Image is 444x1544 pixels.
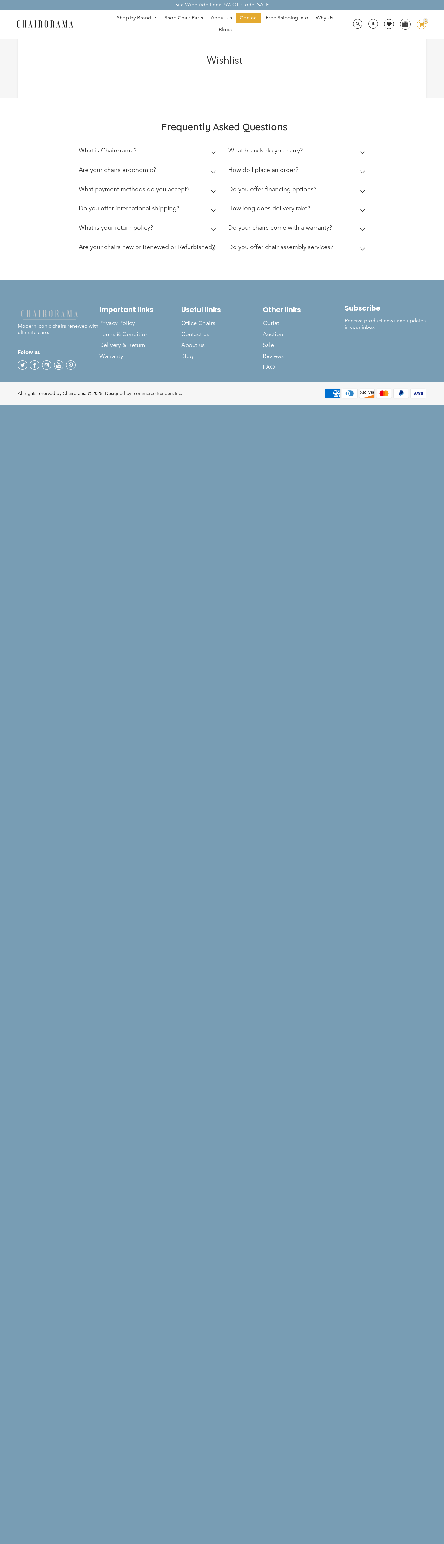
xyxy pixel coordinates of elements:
[90,54,358,66] h1: Wishlist
[104,13,346,36] nav: DesktopNavigation
[228,142,368,162] summary: What brands do you carry?
[240,15,258,21] span: Contact
[263,362,344,372] a: FAQ
[18,390,182,397] div: All rights reserved by Chairorama © 2025. Designed by
[423,18,428,24] div: 2
[79,147,136,154] h2: What is Chairorama?
[181,331,209,338] span: Contact us
[99,353,123,360] span: Warranty
[263,340,344,350] a: Sale
[263,331,283,338] span: Auction
[181,342,205,349] span: About us
[181,351,263,362] a: Blog
[79,205,179,212] h2: Do you offer international shipping?
[79,162,218,181] summary: Are your chairs ergonomic?
[345,304,426,313] h2: Subscribe
[263,320,279,327] span: Outlet
[263,306,344,314] h2: Other links
[263,329,344,340] a: Auction
[161,13,206,23] a: Shop Chair Parts
[263,351,344,362] a: Reviews
[18,349,99,356] h4: Folow us
[263,353,284,360] span: Reviews
[79,243,215,251] h2: Are your chairs new or Renewed or Refurbished?
[99,342,145,349] span: Delivery & Return
[228,162,368,181] summary: How do I place an order?
[263,342,274,349] span: Sale
[99,329,181,340] a: Terms & Condition
[79,186,189,193] h2: What payment methods do you accept?
[181,306,263,314] h2: Useful links
[262,13,311,23] a: Free Shipping Info
[79,224,153,231] h2: What is your return policy?
[313,13,336,23] a: Why Us
[211,15,232,21] span: About Us
[181,353,193,360] span: Blog
[412,20,426,29] a: 2
[228,186,316,193] h2: Do you offer financing options?
[13,19,77,30] img: chairorama
[181,320,215,327] span: Office Chairs
[266,15,308,21] span: Free Shipping Info
[99,331,149,338] span: Terms & Condition
[181,340,263,350] a: About us
[79,166,156,173] h2: Are your chairs ergonomic?
[131,390,182,396] a: Ecommerce Builders Inc.
[99,318,181,328] a: Privacy Policy
[79,121,370,133] h2: Frequently Asked Questions
[219,26,232,33] span: Blogs
[228,147,303,154] h2: What brands do you carry?
[99,351,181,362] a: Warranty
[263,363,275,371] span: FAQ
[79,181,218,200] summary: What payment methods do you accept?
[345,317,426,331] p: Receive product news and updates in your inbox
[228,243,333,251] h2: Do you offer chair assembly services?
[316,15,333,21] span: Why Us
[99,320,135,327] span: Privacy Policy
[181,329,263,340] a: Contact us
[79,142,218,162] summary: What is Chairorama?
[228,205,310,212] h2: How long does delivery take?
[114,13,160,23] a: Shop by Brand
[79,200,218,220] summary: Do you offer international shipping?
[99,340,181,350] a: Delivery & Return
[99,306,181,314] h2: Important links
[79,220,218,239] summary: What is your return policy?
[228,220,368,239] summary: Do your chairs come with a warranty?
[164,15,203,21] span: Shop Chair Parts
[181,318,263,328] a: Office Chairs
[228,181,368,200] summary: Do you offer financing options?
[18,309,81,320] img: chairorama
[79,239,218,258] summary: Are your chairs new or Renewed or Refurbished?
[263,318,344,328] a: Outlet
[215,24,235,35] a: Blogs
[208,13,235,23] a: About Us
[228,200,368,220] summary: How long does delivery take?
[236,13,261,23] a: Contact
[228,224,332,231] h2: Do your chairs come with a warranty?
[228,239,368,258] summary: Do you offer chair assembly services?
[228,166,298,173] h2: How do I place an order?
[400,19,410,29] img: WhatsApp_Image_2024-07-12_at_16.23.01.webp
